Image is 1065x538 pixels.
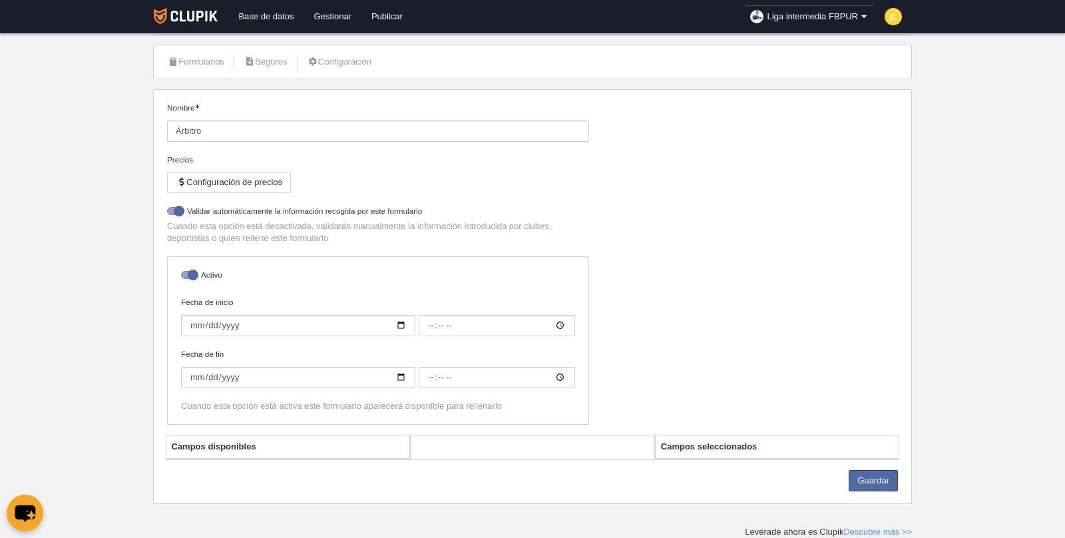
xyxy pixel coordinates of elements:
img: Oan2e1YmCqAm.30x30.jpg [750,10,763,23]
label: Nombre [167,102,589,142]
button: Configuración de precios [167,172,291,193]
i: Obligatorio [195,105,199,109]
a: Configuración [300,52,379,72]
div: Precios [167,154,589,166]
div: Leverade ahora es Clupik [745,526,912,538]
a: Seguros [237,52,295,72]
label: Fecha de inicio [181,296,575,336]
input: Nombre [167,121,589,142]
label: Activo [181,269,575,284]
th: Campos disponibles [166,435,410,459]
button: chat-button [7,495,43,531]
label: Fecha de fin [181,348,575,388]
a: Formularios [160,52,232,72]
input: Fecha de inicio [181,315,415,336]
a: Liga intermedia FBPUR [745,5,875,28]
input: Fecha de fin [181,367,415,388]
button: Guardar [849,470,898,491]
span: Liga intermedia FBPUR [767,10,858,23]
img: Clupik [154,8,218,24]
input: Fecha de inicio [419,315,575,336]
div: Cuando esta opción está activa este formulario aparecerá disponible para rellenarlo [181,400,575,412]
label: Validar automáticamente la información recogida por este formulario [167,205,589,220]
a: Descubre más >> [843,527,912,537]
th: Campos seleccionados [656,435,899,459]
img: c2l6ZT0zMHgzMCZmcz05JnRleHQ9SkMmYmc9ZmRkODM1.png [885,8,902,25]
p: Cuando esta opción está desactivada, validarás manualmente la información introducida por clubes,... [167,220,589,244]
input: Fecha de fin [419,367,575,388]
